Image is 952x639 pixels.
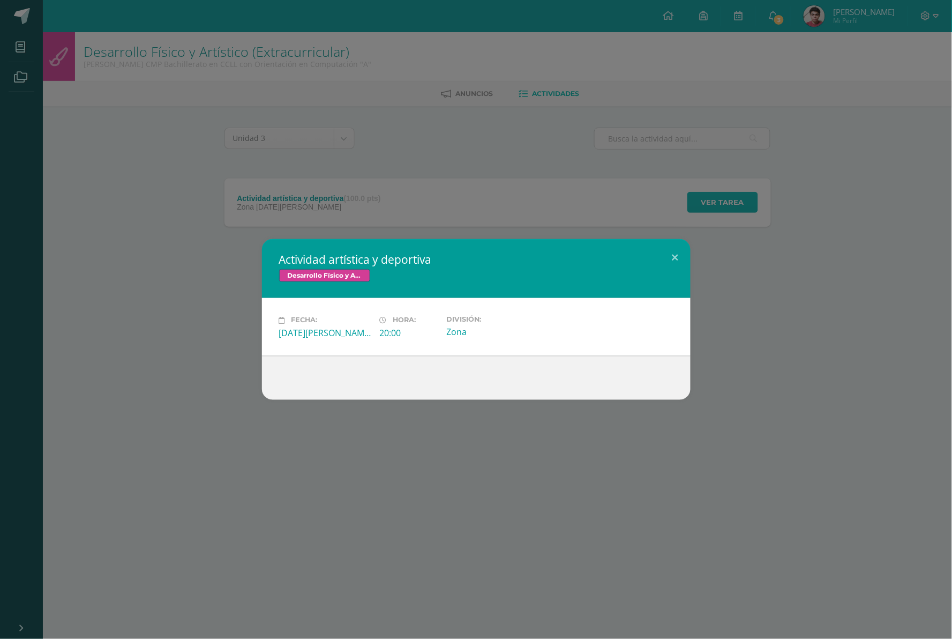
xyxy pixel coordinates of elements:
[447,315,539,323] label: División:
[279,269,370,282] span: Desarrollo Físico y Artístico (Extracurricular)
[380,327,438,339] div: 20:00
[660,239,691,276] button: Close (Esc)
[279,252,673,267] h2: Actividad artística y deportiva
[393,316,416,324] span: Hora:
[447,326,539,338] div: Zona
[291,316,318,324] span: Fecha:
[279,327,371,339] div: [DATE][PERSON_NAME]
